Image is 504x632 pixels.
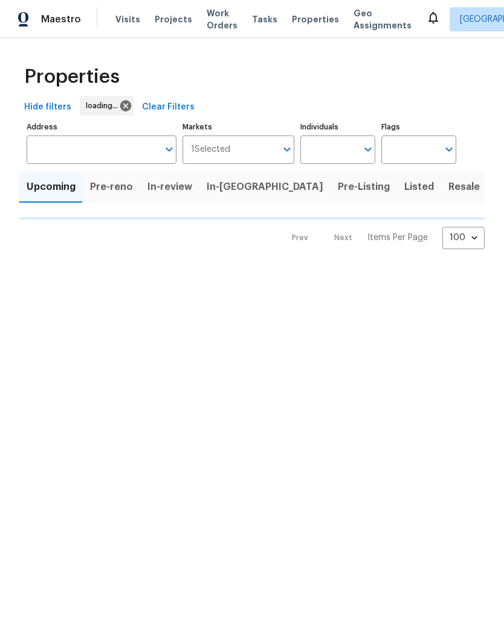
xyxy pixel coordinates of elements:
[90,178,133,195] span: Pre-reno
[381,123,456,131] label: Flags
[183,123,295,131] label: Markets
[354,7,412,31] span: Geo Assignments
[24,71,120,83] span: Properties
[404,178,434,195] span: Listed
[191,145,230,155] span: 1 Selected
[338,178,390,195] span: Pre-Listing
[147,178,192,195] span: In-review
[207,7,237,31] span: Work Orders
[367,232,428,244] p: Items Per Page
[115,13,140,25] span: Visits
[252,15,277,24] span: Tasks
[292,13,339,25] span: Properties
[441,141,457,158] button: Open
[300,123,375,131] label: Individuals
[27,123,176,131] label: Address
[161,141,178,158] button: Open
[27,178,76,195] span: Upcoming
[24,100,71,115] span: Hide filters
[142,100,195,115] span: Clear Filters
[137,96,199,119] button: Clear Filters
[279,141,296,158] button: Open
[41,13,81,25] span: Maestro
[86,100,123,112] span: loading...
[207,178,323,195] span: In-[GEOGRAPHIC_DATA]
[155,13,192,25] span: Projects
[19,96,76,119] button: Hide filters
[280,227,485,249] nav: Pagination Navigation
[80,96,134,116] div: loading...
[442,222,485,253] div: 100
[360,141,376,158] button: Open
[448,178,480,195] span: Resale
